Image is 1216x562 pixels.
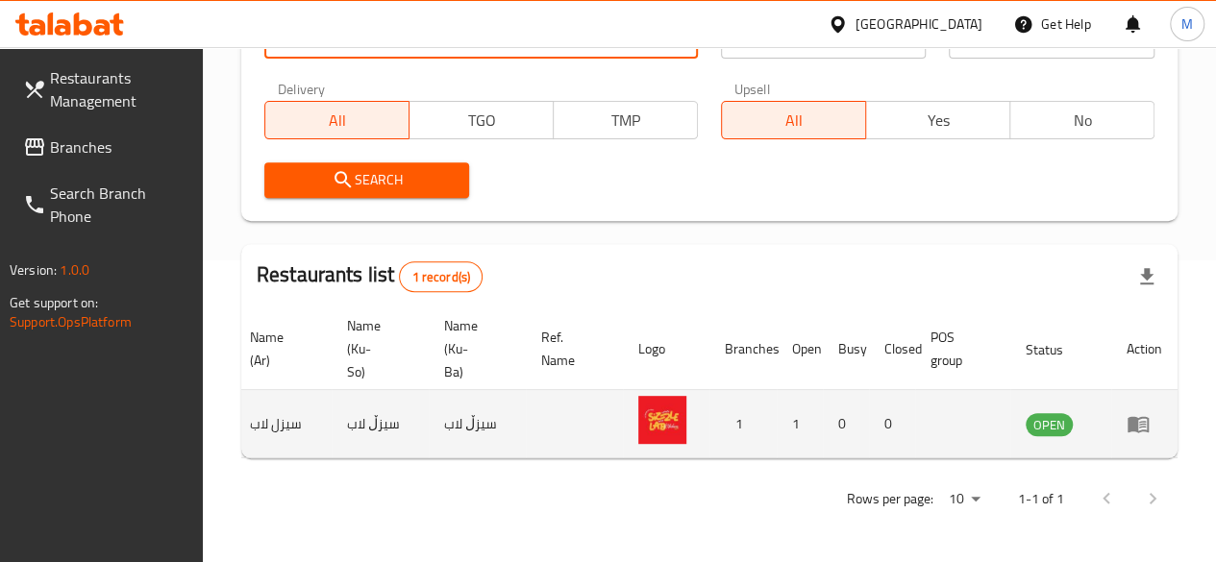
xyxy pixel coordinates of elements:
[60,257,89,282] span: 1.0.0
[553,101,698,139] button: TMP
[1009,101,1154,139] button: No
[1026,414,1073,436] span: OPEN
[8,170,203,239] a: Search Branch Phone
[278,82,326,95] label: Delivery
[347,314,406,383] span: Name (Ku-So)
[10,309,132,334] a: Support.OpsPlatform
[730,107,858,134] span: All
[235,390,332,458] td: سيزل لاب
[444,314,503,383] span: Name (Ku-Ba)
[721,101,866,139] button: All
[417,107,546,134] span: TGO
[10,257,57,282] span: Version:
[10,290,98,315] span: Get support on:
[280,168,455,192] span: Search
[264,162,470,198] button: Search
[941,485,987,514] div: Rows per page:
[869,390,915,458] td: 0
[8,55,203,124] a: Restaurants Management
[1111,308,1178,390] th: Action
[399,261,483,292] div: Total records count
[250,326,309,372] span: Name (Ar)
[273,107,402,134] span: All
[1026,338,1088,361] span: Status
[541,326,600,372] span: Ref. Name
[1026,413,1073,436] div: OPEN
[50,66,187,112] span: Restaurants Management
[50,182,187,228] span: Search Branch Phone
[874,107,1003,134] span: Yes
[409,101,554,139] button: TGO
[823,390,869,458] td: 0
[561,107,690,134] span: TMP
[823,308,869,390] th: Busy
[1124,254,1170,300] div: Export file
[429,390,526,458] td: سیزڵ لاب
[53,308,1178,458] table: enhanced table
[709,308,777,390] th: Branches
[856,13,982,35] div: [GEOGRAPHIC_DATA]
[1181,13,1193,35] span: M
[709,390,777,458] td: 1
[931,326,987,372] span: POS group
[777,390,823,458] td: 1
[623,308,709,390] th: Logo
[869,308,915,390] th: Closed
[734,82,770,95] label: Upsell
[257,260,483,292] h2: Restaurants list
[1127,412,1162,435] div: Menu
[8,124,203,170] a: Branches
[332,390,429,458] td: سیزڵ لاب
[777,308,823,390] th: Open
[865,101,1010,139] button: Yes
[847,487,933,511] p: Rows per page:
[264,101,409,139] button: All
[50,135,187,159] span: Branches
[638,396,686,444] img: Sizzle Lab
[1018,107,1147,134] span: No
[400,268,482,286] span: 1 record(s)
[1018,487,1064,511] p: 1-1 of 1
